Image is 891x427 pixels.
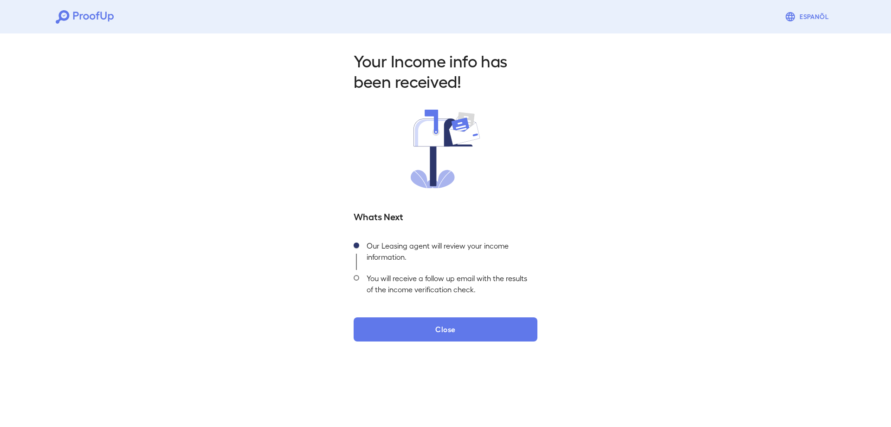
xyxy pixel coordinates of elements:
button: Espanõl [781,7,835,26]
div: You will receive a follow up email with the results of the income verification check. [359,270,537,302]
h5: Whats Next [354,210,537,223]
h2: Your Income info has been received! [354,50,537,91]
img: received.svg [411,110,480,188]
div: Our Leasing agent will review your income information. [359,237,537,270]
button: Close [354,317,537,342]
